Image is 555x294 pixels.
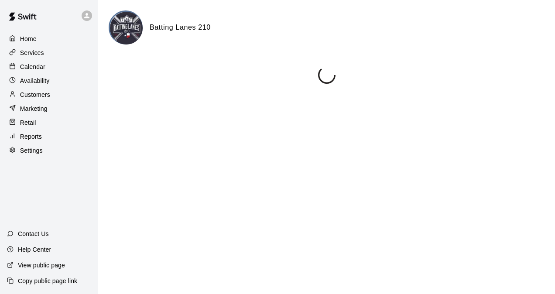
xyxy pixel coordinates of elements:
[20,34,37,43] p: Home
[20,76,50,85] p: Availability
[7,60,91,73] a: Calendar
[7,32,91,45] a: Home
[18,245,51,254] p: Help Center
[7,116,91,129] a: Retail
[7,102,91,115] a: Marketing
[20,104,48,113] p: Marketing
[110,12,143,44] img: Batting Lanes 210 logo
[20,62,45,71] p: Calendar
[150,22,211,33] h6: Batting Lanes 210
[7,130,91,143] a: Reports
[18,277,77,285] p: Copy public page link
[18,261,65,270] p: View public page
[7,88,91,101] a: Customers
[20,90,50,99] p: Customers
[20,146,43,155] p: Settings
[20,48,44,57] p: Services
[7,46,91,59] a: Services
[20,132,42,141] p: Reports
[20,118,36,127] p: Retail
[7,74,91,87] a: Availability
[7,144,91,157] a: Settings
[18,229,49,238] p: Contact Us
